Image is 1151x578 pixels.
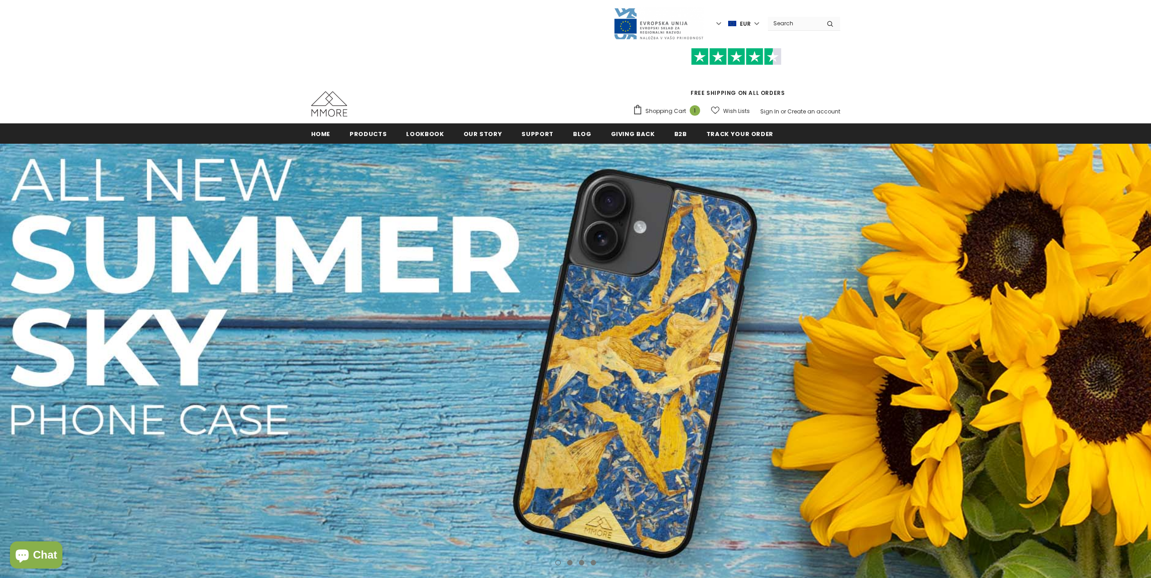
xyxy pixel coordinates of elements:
span: Shopping Cart [645,107,686,116]
span: Lookbook [406,130,444,138]
img: MMORE Cases [311,91,347,117]
img: Trust Pilot Stars [691,48,782,66]
a: Our Story [464,123,502,144]
span: B2B [674,130,687,138]
a: Giving back [611,123,655,144]
span: support [521,130,554,138]
span: EUR [740,19,751,28]
a: Products [350,123,387,144]
input: Search Site [768,17,820,30]
span: Track your order [706,130,773,138]
span: 1 [690,105,700,116]
a: Sign In [760,108,779,115]
a: Blog [573,123,592,144]
a: Home [311,123,331,144]
button: 3 [579,560,584,565]
a: support [521,123,554,144]
img: Javni Razpis [613,7,704,40]
a: Shopping Cart 1 [633,104,705,118]
a: Javni Razpis [613,19,704,27]
button: 4 [591,560,596,565]
button: 1 [555,560,561,565]
inbox-online-store-chat: Shopify online store chat [7,541,65,571]
button: 2 [567,560,573,565]
span: Wish Lists [723,107,750,116]
a: Create an account [787,108,840,115]
span: Giving back [611,130,655,138]
span: or [781,108,786,115]
a: Track your order [706,123,773,144]
span: Products [350,130,387,138]
span: Home [311,130,331,138]
span: Blog [573,130,592,138]
a: Wish Lists [711,103,750,119]
span: Our Story [464,130,502,138]
a: B2B [674,123,687,144]
iframe: Customer reviews powered by Trustpilot [633,65,840,89]
a: Lookbook [406,123,444,144]
span: FREE SHIPPING ON ALL ORDERS [633,52,840,97]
